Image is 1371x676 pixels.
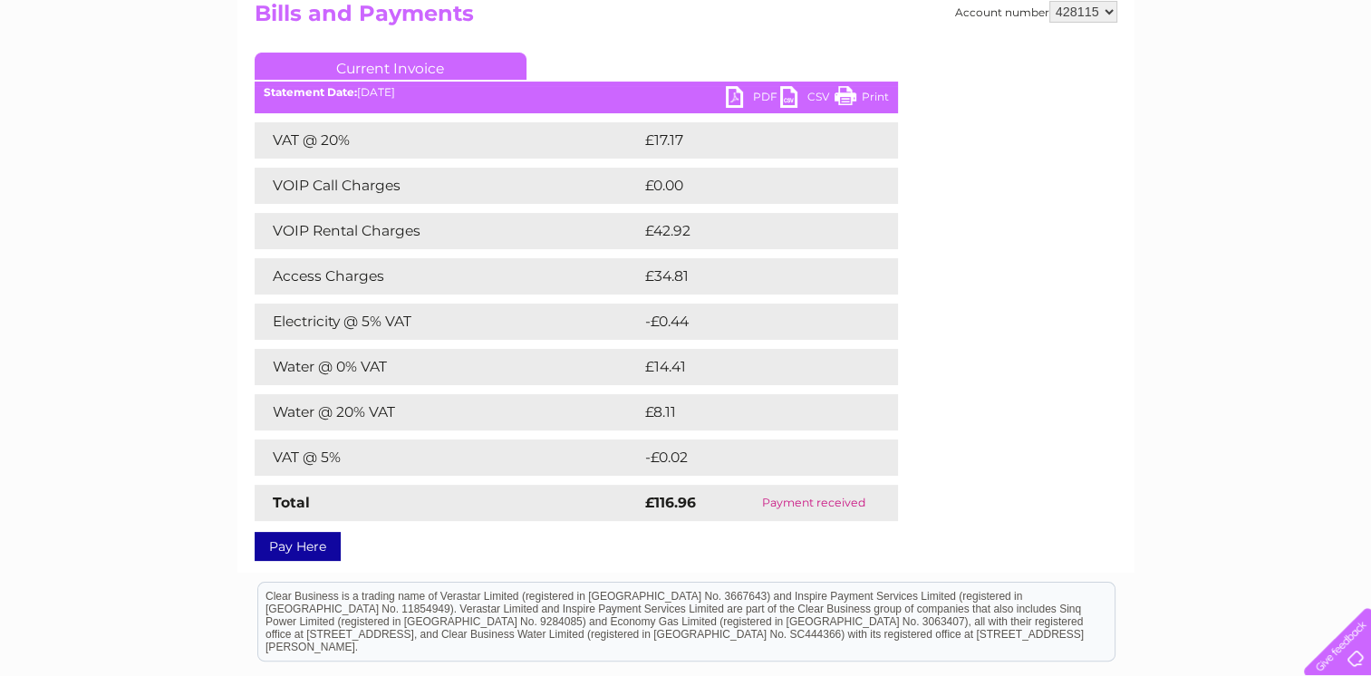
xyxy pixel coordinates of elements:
[255,439,641,476] td: VAT @ 5%
[1148,77,1202,91] a: Telecoms
[1250,77,1295,91] a: Contact
[255,304,641,340] td: Electricity @ 5% VAT
[255,258,641,295] td: Access Charges
[255,86,898,99] div: [DATE]
[641,439,860,476] td: -£0.02
[1213,77,1240,91] a: Blog
[255,213,641,249] td: VOIP Rental Charges
[955,1,1117,23] div: Account number
[255,394,641,430] td: Water @ 20% VAT
[641,349,858,385] td: £14.41
[641,213,861,249] td: £42.92
[255,1,1117,35] h2: Bills and Payments
[641,168,856,204] td: £0.00
[835,86,889,112] a: Print
[264,85,357,99] b: Statement Date:
[1311,77,1354,91] a: Log out
[255,532,341,561] a: Pay Here
[729,485,897,521] td: Payment received
[255,53,526,80] a: Current Invoice
[641,304,860,340] td: -£0.44
[1097,77,1137,91] a: Energy
[780,86,835,112] a: CSV
[255,122,641,159] td: VAT @ 20%
[1052,77,1086,91] a: Water
[641,122,856,159] td: £17.17
[641,394,850,430] td: £8.11
[258,10,1115,88] div: Clear Business is a trading name of Verastar Limited (registered in [GEOGRAPHIC_DATA] No. 3667643...
[255,349,641,385] td: Water @ 0% VAT
[645,494,696,511] strong: £116.96
[255,168,641,204] td: VOIP Call Charges
[273,494,310,511] strong: Total
[1029,9,1154,32] a: 0333 014 3131
[48,47,140,102] img: logo.png
[726,86,780,112] a: PDF
[641,258,860,295] td: £34.81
